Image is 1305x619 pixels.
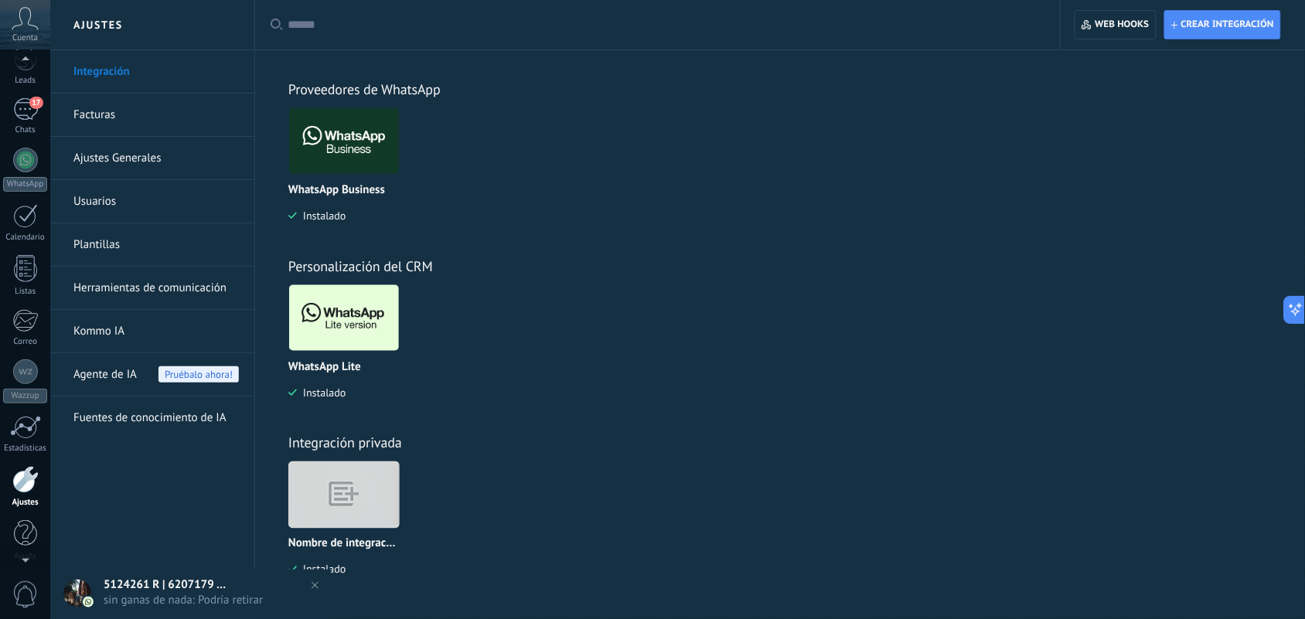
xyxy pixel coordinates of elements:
[297,209,346,223] span: Instalado
[50,396,254,439] li: Fuentes de conocimiento de IA
[288,538,396,551] p: Nombre de integración
[289,281,399,355] img: logo_main.png
[1075,10,1156,39] button: Web hooks
[1095,19,1150,31] span: Web hooks
[104,593,308,607] span: sin ganas de nada: Podría retirar
[289,104,399,179] img: logo_main.png
[3,177,47,192] div: WhatsApp
[288,107,411,246] div: WhatsApp Business
[50,180,254,223] li: Usuarios
[50,570,331,619] a: 5124261 R | 6207179 A | [PERSON_NAME]sin ganas de nada: Podría retirar
[3,233,48,243] div: Calendario
[29,97,43,109] span: 17
[73,137,239,180] a: Ajustes Generales
[297,563,346,576] span: Instalado
[73,223,239,267] a: Plantillas
[73,396,239,440] a: Fuentes de conocimiento de IA
[3,76,48,86] div: Leads
[73,353,137,396] span: Agente de IA
[288,434,402,452] a: Integración privada
[288,461,411,600] div: Nombre de integración
[1164,10,1281,39] button: Crear integración
[158,366,239,383] span: Pruébalo ahora!
[288,284,411,423] div: WhatsApp Lite
[50,223,254,267] li: Plantillas
[73,180,239,223] a: Usuarios
[19,365,32,379] img: Wazzup
[3,337,48,347] div: Correo
[104,577,227,592] span: 5124261 R | 6207179 A | [PERSON_NAME]
[3,498,48,508] div: Ajustes
[50,310,254,353] li: Kommo IA
[50,94,254,137] li: Facturas
[12,33,38,43] span: Cuenta
[288,80,441,98] a: Proveedores de WhatsApp
[50,267,254,310] li: Herramientas de comunicación
[297,386,346,400] span: Instalado
[289,453,399,537] img: default_logo.jpg
[73,267,239,310] a: Herramientas de comunicación
[3,444,48,454] div: Estadísticas
[288,257,433,275] a: Personalización del CRM
[288,184,385,197] p: WhatsApp Business
[50,137,254,180] li: Ajustes Generales
[1181,19,1274,31] span: Crear integración
[73,353,239,396] a: Agente de IAPruébalo ahora!
[50,353,254,396] li: Agente de IA
[3,287,48,297] div: Listas
[50,50,254,94] li: Integración
[73,50,239,94] a: Integración
[3,125,48,135] div: Chats
[288,361,361,374] p: WhatsApp Lite
[73,310,239,353] a: Kommo IA
[73,94,239,137] a: Facturas
[83,597,94,607] img: com.amocrm.amocrmwa.svg
[304,574,326,597] img: close_notification.svg
[3,389,47,403] div: Wazzup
